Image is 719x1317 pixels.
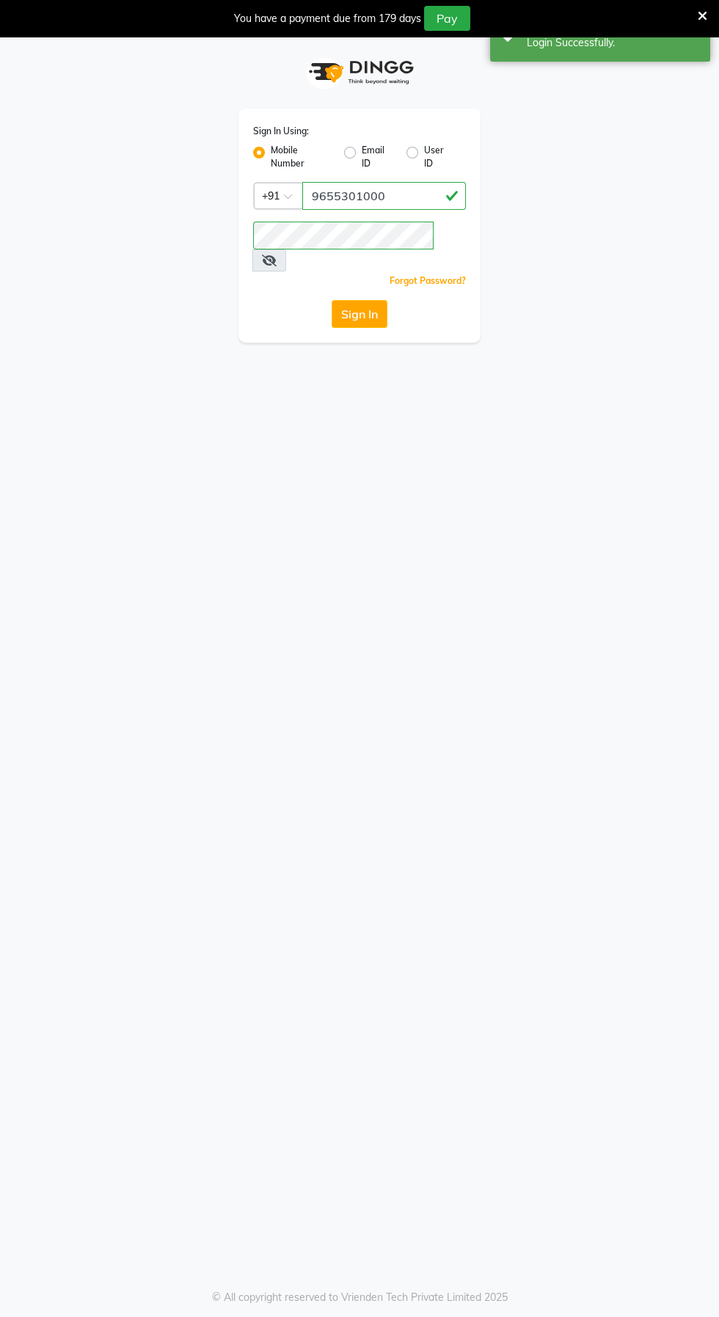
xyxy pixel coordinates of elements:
[424,6,470,31] button: Pay
[234,11,421,26] div: You have a payment due from 179 days
[271,144,332,170] label: Mobile Number
[253,125,309,138] label: Sign In Using:
[253,222,434,249] input: Username
[301,51,418,94] img: logo1.svg
[332,300,387,328] button: Sign In
[424,144,454,170] label: User ID
[302,182,466,210] input: Username
[362,144,395,170] label: Email ID
[390,275,466,286] a: Forgot Password?
[527,35,699,51] div: Login Successfully.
